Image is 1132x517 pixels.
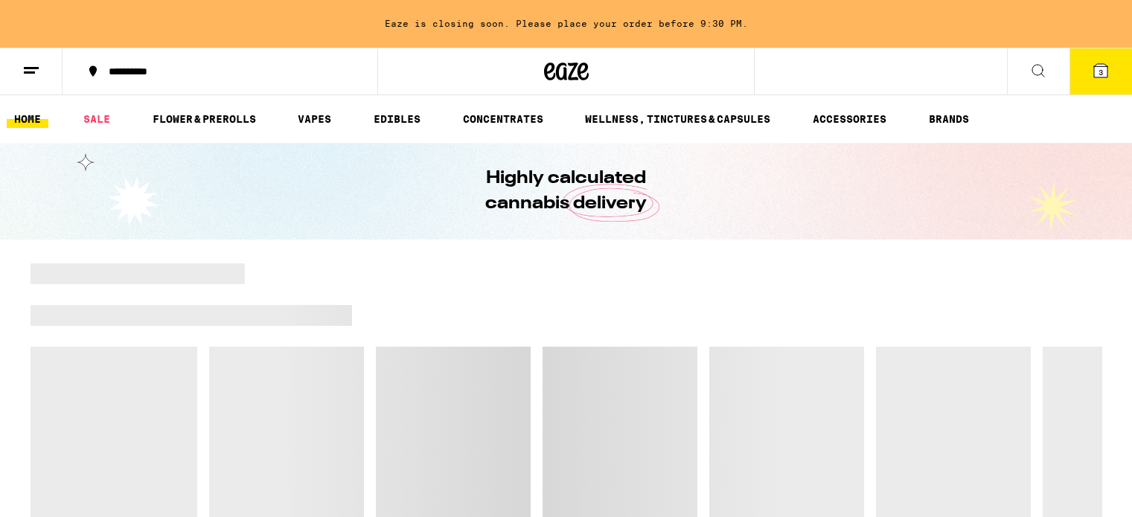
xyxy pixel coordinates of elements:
[455,110,551,128] a: CONCENTRATES
[290,110,339,128] a: VAPES
[1099,68,1103,77] span: 3
[7,110,48,128] a: HOME
[444,166,689,216] h1: Highly calculated cannabis delivery
[76,110,118,128] a: SALE
[366,110,428,128] a: EDIBLES
[145,110,263,128] a: FLOWER & PREROLLS
[1069,48,1132,94] button: 3
[578,110,778,128] a: WELLNESS, TINCTURES & CAPSULES
[921,110,976,128] a: BRANDS
[805,110,894,128] a: ACCESSORIES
